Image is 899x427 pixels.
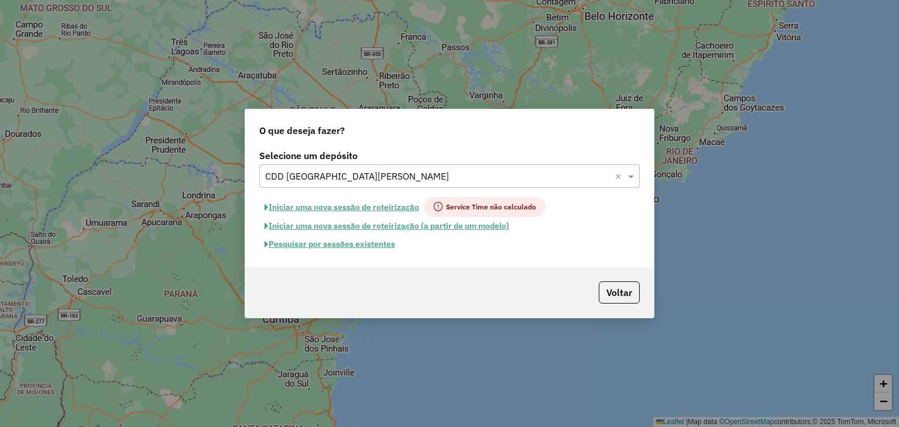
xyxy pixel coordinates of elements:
[259,149,640,163] label: Selecione um depósito
[599,281,640,304] button: Voltar
[259,197,424,217] button: Iniciar uma nova sessão de roteirização
[259,217,514,235] button: Iniciar uma nova sessão de roteirização (a partir de um modelo)
[259,235,400,253] button: Pesquisar por sessões existentes
[259,123,345,137] span: O que deseja fazer?
[424,197,545,217] span: Service Time não calculado
[615,169,625,183] span: Clear all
